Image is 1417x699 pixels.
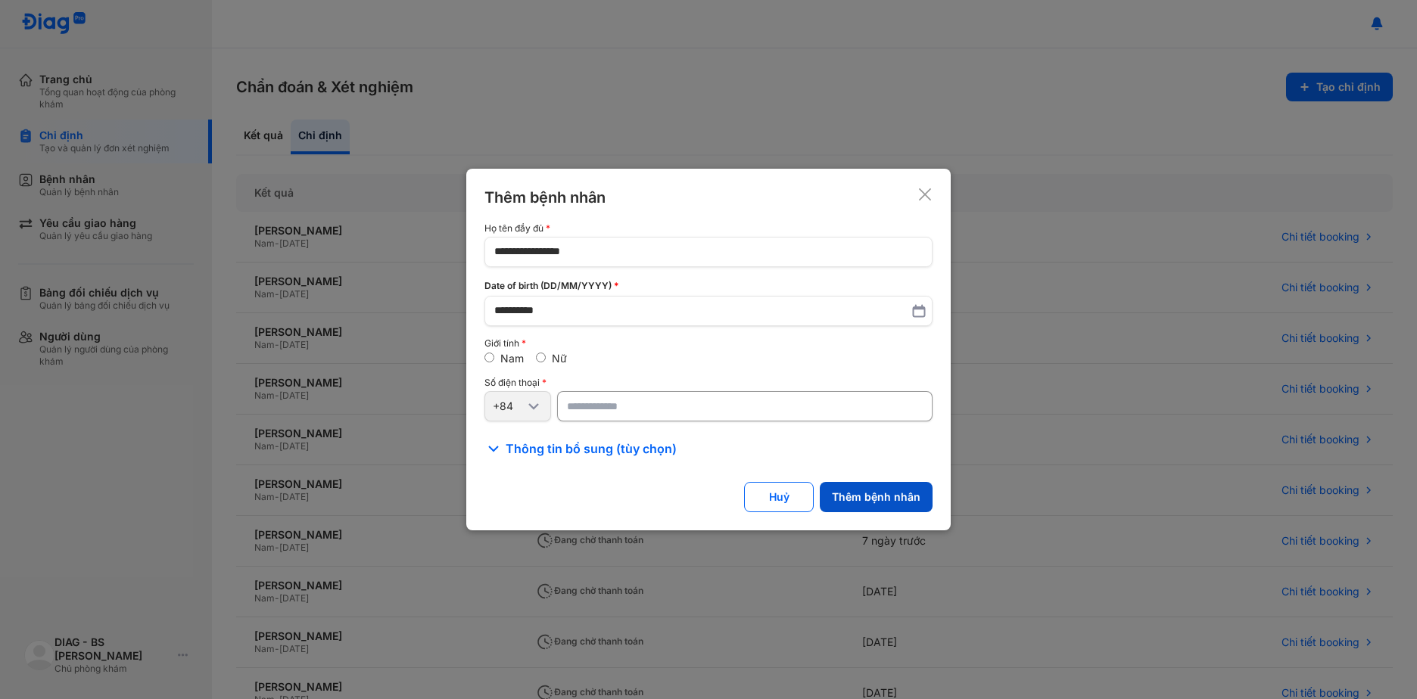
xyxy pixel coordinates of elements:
[820,482,933,512] button: Thêm bệnh nhân
[484,377,933,388] div: Số điện thoại
[484,338,933,349] div: Giới tính
[484,187,606,208] div: Thêm bệnh nhân
[506,440,677,458] span: Thông tin bổ sung (tùy chọn)
[484,279,933,293] div: Date of birth (DD/MM/YYYY)
[484,223,933,234] div: Họ tên đầy đủ
[552,352,567,365] label: Nữ
[744,482,814,512] button: Huỷ
[493,399,525,413] div: +84
[500,352,524,365] label: Nam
